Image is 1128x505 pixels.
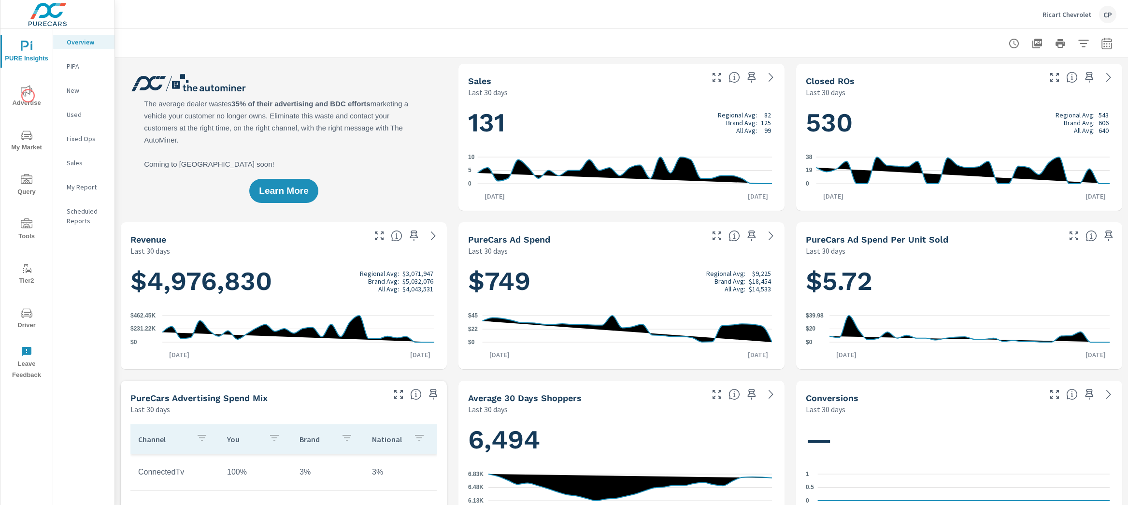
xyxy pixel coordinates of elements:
[468,106,775,139] h1: 131
[1082,70,1097,85] span: Save this to your personalized report
[364,460,437,484] td: 3%
[1074,34,1093,53] button: Apply Filters
[130,460,219,484] td: ConnectedTv
[806,245,845,257] p: Last 30 days
[468,393,582,403] h5: Average 30 Days Shoppers
[468,180,471,187] text: 0
[483,350,516,360] p: [DATE]
[1079,191,1113,201] p: [DATE]
[138,434,188,444] p: Channel
[829,350,863,360] p: [DATE]
[468,312,478,319] text: $45
[402,270,433,277] p: $3,071,947
[1097,34,1116,53] button: Select Date Range
[806,393,858,403] h5: Conversions
[764,127,771,134] p: 99
[468,167,471,174] text: 5
[468,87,508,98] p: Last 30 days
[468,404,508,415] p: Last 30 days
[1056,111,1095,119] p: Regional Avg:
[741,350,775,360] p: [DATE]
[744,228,759,244] span: Save this to your personalized report
[1099,111,1109,119] p: 543
[763,387,779,402] a: See more details in report
[744,70,759,85] span: Save this to your personalized report
[709,70,725,85] button: Make Fullscreen
[468,265,775,298] h1: $749
[130,393,268,403] h5: PureCars Advertising Spend Mix
[806,484,814,491] text: 0.5
[67,86,107,95] p: New
[403,350,437,360] p: [DATE]
[726,119,757,127] p: Brand Avg:
[478,191,512,201] p: [DATE]
[1042,10,1091,19] p: Ricart Chevrolet
[53,180,114,194] div: My Report
[162,350,196,360] p: [DATE]
[3,130,50,153] span: My Market
[67,37,107,47] p: Overview
[391,387,406,402] button: Make Fullscreen
[744,387,759,402] span: Save this to your personalized report
[368,277,399,285] p: Brand Avg:
[752,270,771,277] p: $9,225
[426,387,441,402] span: Save this to your personalized report
[67,158,107,168] p: Sales
[130,404,170,415] p: Last 30 days
[468,76,491,86] h5: Sales
[468,326,478,332] text: $22
[806,87,845,98] p: Last 30 days
[259,187,308,195] span: Learn More
[714,277,745,285] p: Brand Avg:
[67,110,107,119] p: Used
[53,131,114,146] div: Fixed Ops
[709,228,725,244] button: Make Fullscreen
[53,107,114,122] div: Used
[718,111,757,119] p: Regional Avg:
[1099,127,1109,134] p: 640
[249,179,318,203] button: Learn More
[1051,34,1070,53] button: Print Report
[806,167,813,174] text: 19
[806,423,1113,456] h1: —
[67,182,107,192] p: My Report
[806,76,855,86] h5: Closed ROs
[53,59,114,73] div: PIPA
[725,285,745,293] p: All Avg:
[468,423,775,456] h1: 6,494
[67,61,107,71] p: PIPA
[1066,389,1078,400] span: The number of dealer-specified goals completed by a visitor. [Source: This data is provided by th...
[1066,228,1082,244] button: Make Fullscreen
[130,234,166,245] h5: Revenue
[806,404,845,415] p: Last 30 days
[806,180,809,187] text: 0
[468,245,508,257] p: Last 30 days
[764,111,771,119] p: 82
[741,191,775,201] p: [DATE]
[806,265,1113,298] h1: $5.72
[749,285,771,293] p: $14,533
[53,204,114,228] div: Scheduled Reports
[709,387,725,402] button: Make Fullscreen
[292,460,364,484] td: 3%
[1082,387,1097,402] span: Save this to your personalized report
[391,230,402,242] span: Total sales revenue over the selected date range. [Source: This data is sourced from the dealer’s...
[468,497,484,504] text: 6.13K
[806,497,809,504] text: 0
[300,434,333,444] p: Brand
[130,339,137,346] text: $0
[130,265,437,298] h1: $4,976,830
[468,339,475,346] text: $0
[372,434,406,444] p: National
[1079,350,1113,360] p: [DATE]
[1047,70,1062,85] button: Make Fullscreen
[1066,72,1078,83] span: Number of Repair Orders Closed by the selected dealership group over the selected time range. [So...
[1064,119,1095,127] p: Brand Avg:
[3,346,50,381] span: Leave Feedback
[130,312,156,319] text: $462.45K
[706,270,745,277] p: Regional Avg:
[468,154,475,160] text: 10
[728,72,740,83] span: Number of vehicles sold by the dealership over the selected date range. [Source: This data is sou...
[426,228,441,244] a: See more details in report
[468,234,550,245] h5: PureCars Ad Spend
